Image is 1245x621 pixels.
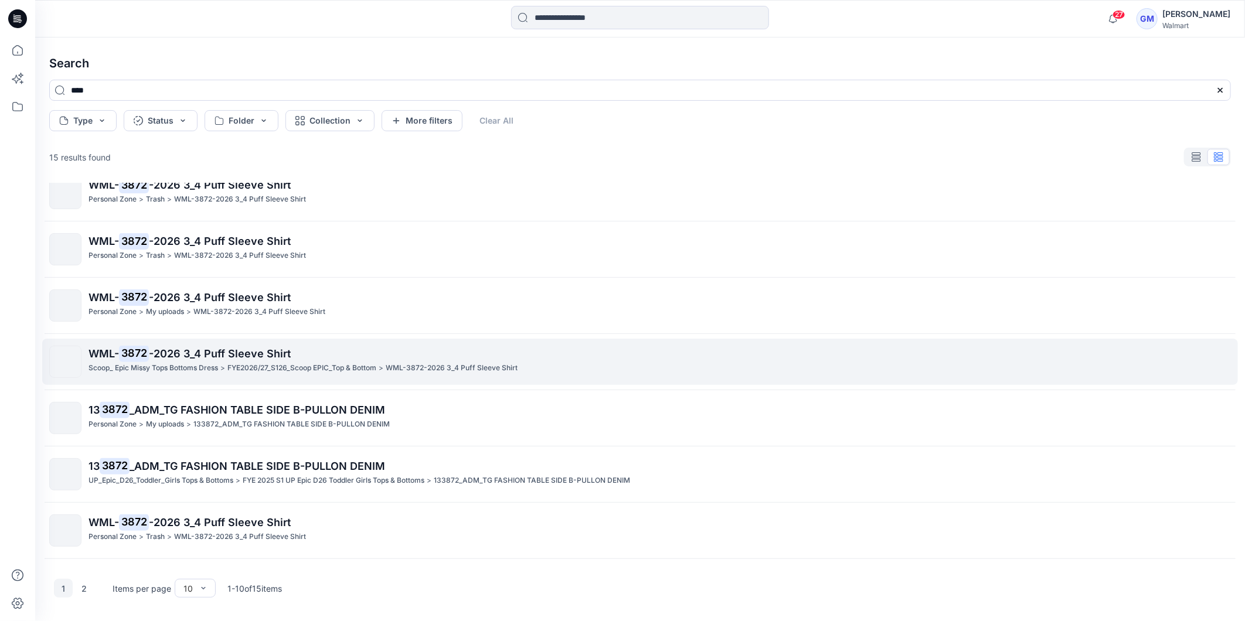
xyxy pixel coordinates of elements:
p: > [139,418,144,431]
p: 133872_ADM_TG FASHION TABLE SIDE B-PULLON DENIM [434,475,630,487]
p: Trash [146,250,165,262]
div: GM [1137,8,1158,29]
a: WML-3872-2026 3_4 Puff Sleeve Shirt_Full ColorwayPersonal Zone>Trash>WML-3872-2026 3_4 Puff Sleev... [42,564,1238,610]
span: WML- [89,516,119,528]
p: WML-3872-2026 3_4 Puff Sleeve Shirt [193,306,325,318]
p: > [167,531,172,543]
mark: 3872 [119,345,149,361]
button: Type [49,110,117,131]
span: 13 [89,404,100,416]
button: More filters [382,110,462,131]
span: _ADM_TG FASHION TABLE SIDE B-PULLON DENIM [130,404,385,416]
a: WML-3872-2026 3_4 Puff Sleeve ShirtScoop_ Epic Missy Tops Bottoms Dress>FYE2026/27_S126_Scoop EPI... [42,339,1238,385]
button: Folder [205,110,278,131]
p: > [236,475,240,487]
span: WML- [89,235,119,247]
p: UP_Epic_D26_Toddler_Girls Tops & Bottoms [89,475,233,487]
p: My uploads [146,306,184,318]
div: Walmart [1162,21,1230,30]
button: Status [124,110,198,131]
h4: Search [40,47,1240,80]
p: WML-3872-2026 3_4 Puff Sleeve Shirt [386,362,518,374]
mark: 3872 [100,401,130,418]
p: FYE 2025 S1 UP Epic D26 Toddler Girls Tops & Bottoms [243,475,424,487]
p: 15 results found [49,151,111,163]
span: WML- [89,179,119,191]
span: -2026 3_4 Puff Sleeve Shirt [149,291,291,303]
p: > [139,306,144,318]
a: WML-3872-2026 3_4 Puff Sleeve ShirtPersonal Zone>Trash>WML-3872-2026 3_4 Puff Sleeve Shirt [42,226,1238,272]
button: 2 [75,579,94,598]
div: [PERSON_NAME] [1162,7,1230,21]
mark: 3872 [119,289,149,305]
span: 13 [89,460,100,472]
p: 1 - 10 of 15 items [227,582,282,595]
p: > [167,193,172,206]
p: FYE2026/27_S126_Scoop EPIC_Top & Bottom [227,362,376,374]
p: > [220,362,225,374]
span: -2026 3_4 Puff Sleeve Shirt [149,179,291,191]
span: -2026 3_4 Puff Sleeve Shirt [149,516,291,528]
p: > [427,475,431,487]
p: Items per page [113,582,171,595]
p: > [139,250,144,262]
span: WML- [89,291,119,303]
p: > [379,362,383,374]
mark: 3872 [119,176,149,193]
p: Scoop_ Epic Missy Tops Bottoms Dress [89,362,218,374]
p: > [139,531,144,543]
p: WML-3872-2026 3_4 Puff Sleeve Shirt [174,531,306,543]
mark: 3872 [119,514,149,530]
p: > [167,250,172,262]
mark: 3872 [100,458,130,474]
a: 133872_ADM_TG FASHION TABLE SIDE B-PULLON DENIMPersonal Zone>My uploads>133872_ADM_TG FASHION TAB... [42,395,1238,441]
div: 10 [183,582,193,595]
p: Personal Zone [89,418,137,431]
p: 133872_ADM_TG FASHION TABLE SIDE B-PULLON DENIM [193,418,390,431]
a: 133872_ADM_TG FASHION TABLE SIDE B-PULLON DENIMUP_Epic_D26_Toddler_Girls Tops & Bottoms>FYE 2025 ... [42,451,1238,497]
p: Trash [146,193,165,206]
span: 27 [1113,10,1125,19]
p: > [186,418,191,431]
p: > [186,306,191,318]
p: Personal Zone [89,250,137,262]
p: Personal Zone [89,306,137,318]
mark: 3872 [119,233,149,249]
span: _ADM_TG FASHION TABLE SIDE B-PULLON DENIM [130,460,385,472]
p: Personal Zone [89,531,137,543]
p: My uploads [146,418,184,431]
a: WML-3872-2026 3_4 Puff Sleeve ShirtPersonal Zone>Trash>WML-3872-2026 3_4 Puff Sleeve Shirt [42,170,1238,216]
p: Personal Zone [89,193,137,206]
p: > [139,193,144,206]
button: 1 [54,579,73,598]
a: WML-3872-2026 3_4 Puff Sleeve ShirtPersonal Zone>My uploads>WML-3872-2026 3_4 Puff Sleeve Shirt [42,282,1238,329]
span: -2026 3_4 Puff Sleeve Shirt [149,347,291,360]
p: WML-3872-2026 3_4 Puff Sleeve Shirt [174,193,306,206]
p: Trash [146,531,165,543]
a: WML-3872-2026 3_4 Puff Sleeve ShirtPersonal Zone>Trash>WML-3872-2026 3_4 Puff Sleeve Shirt [42,507,1238,554]
button: Collection [285,110,375,131]
span: WML- [89,347,119,360]
p: WML-3872-2026 3_4 Puff Sleeve Shirt [174,250,306,262]
span: -2026 3_4 Puff Sleeve Shirt [149,235,291,247]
